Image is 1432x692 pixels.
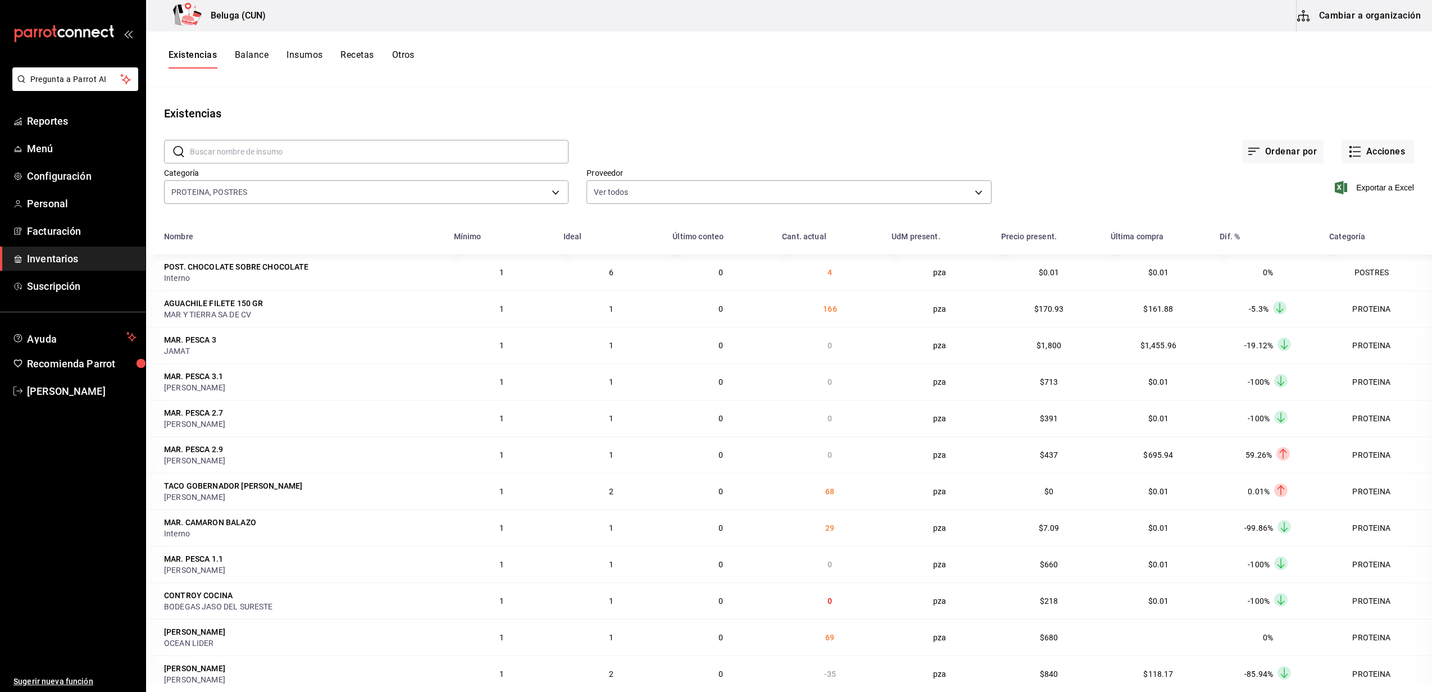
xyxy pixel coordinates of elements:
[1143,670,1173,679] span: $118.17
[164,169,569,177] label: Categoría
[885,619,994,655] td: pza
[1248,487,1270,496] span: 0.01%
[1040,670,1058,679] span: $840
[828,597,832,605] span: 0
[1039,523,1060,532] span: $7.09
[1244,670,1273,679] span: -85.94%
[1040,414,1058,423] span: $391
[825,633,834,642] span: 69
[719,597,723,605] span: 0
[885,363,994,400] td: pza
[885,473,994,509] td: pza
[1263,633,1273,642] span: 0%
[235,49,269,69] button: Balance
[1148,523,1169,532] span: $0.01
[164,564,276,576] div: [PERSON_NAME]
[164,491,276,503] div: [PERSON_NAME]
[828,268,832,277] span: 4
[1034,304,1064,313] span: $170.93
[719,268,723,277] span: 0
[30,74,121,85] span: Pregunta a Parrot AI
[27,169,137,184] span: Configuración
[27,251,137,266] span: Inventarios
[169,49,415,69] div: navigation tabs
[1148,268,1169,277] span: $0.01
[885,290,994,327] td: pza
[1337,181,1414,194] button: Exportar a Excel
[828,377,832,386] span: 0
[13,676,137,688] span: Sugerir nueva función
[27,113,137,129] span: Reportes
[8,81,138,93] a: Pregunta a Parrot AI
[609,670,613,679] span: 2
[124,29,133,38] button: open_drawer_menu
[1248,414,1270,423] span: -100%
[164,345,440,357] div: JAMAT
[499,304,504,313] span: 1
[823,304,837,313] span: 166
[1143,304,1173,313] span: $161.88
[499,268,504,277] span: 1
[1322,400,1432,436] td: PROTEINA
[1248,597,1270,605] span: -100%
[164,663,225,674] div: [PERSON_NAME]
[164,590,233,601] div: CONTROY COCINA
[1148,560,1169,569] span: $0.01
[499,341,504,350] span: 1
[609,341,613,350] span: 1
[719,487,723,496] span: 0
[499,633,504,642] span: 1
[1037,341,1061,350] span: $1,800
[1322,436,1432,473] td: PROTEINA
[719,670,723,679] span: 0
[164,480,302,491] div: TACO GOBERNADOR [PERSON_NAME]
[27,141,137,156] span: Menú
[164,638,440,649] div: OCEAN LIDER
[164,382,276,393] div: [PERSON_NAME]
[164,528,440,539] div: Interno
[719,450,723,459] span: 0
[1111,232,1164,241] div: Última compra
[454,232,481,241] div: Mínimo
[1322,254,1432,290] td: POSTRES
[885,400,994,436] td: pza
[171,186,247,198] span: PROTEINA, POSTRES
[828,450,832,459] span: 0
[392,49,415,69] button: Otros
[164,407,223,418] div: MAR. PESCA 2.7
[1148,597,1169,605] span: $0.01
[27,356,137,371] span: Recomienda Parrot
[609,597,613,605] span: 1
[825,523,834,532] span: 29
[164,455,276,466] div: [PERSON_NAME]
[164,444,223,455] div: MAR. PESCA 2.9
[719,377,723,386] span: 0
[719,304,723,313] span: 0
[1244,341,1273,350] span: -19.12%
[885,546,994,582] td: pza
[609,560,613,569] span: 1
[1322,655,1432,692] td: PROTEINA
[287,49,322,69] button: Insumos
[609,633,613,642] span: 1
[1322,327,1432,363] td: PROTEINA
[164,105,221,122] div: Existencias
[190,140,569,163] input: Buscar nombre de insumo
[719,414,723,423] span: 0
[164,517,256,528] div: MAR. CAMARON BALAZO
[885,254,994,290] td: pza
[1263,268,1273,277] span: 0%
[1140,341,1176,350] span: $1,455.96
[1243,140,1324,163] button: Ordenar por
[719,341,723,350] span: 0
[164,272,440,284] div: Interno
[1322,290,1432,327] td: PROTEINA
[609,268,613,277] span: 6
[27,196,137,211] span: Personal
[1248,377,1270,386] span: -100%
[824,670,836,679] span: -35
[164,553,223,564] div: MAR. PESCA 1.1
[672,232,724,241] div: Último conteo
[609,487,613,496] span: 2
[609,304,613,313] span: 1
